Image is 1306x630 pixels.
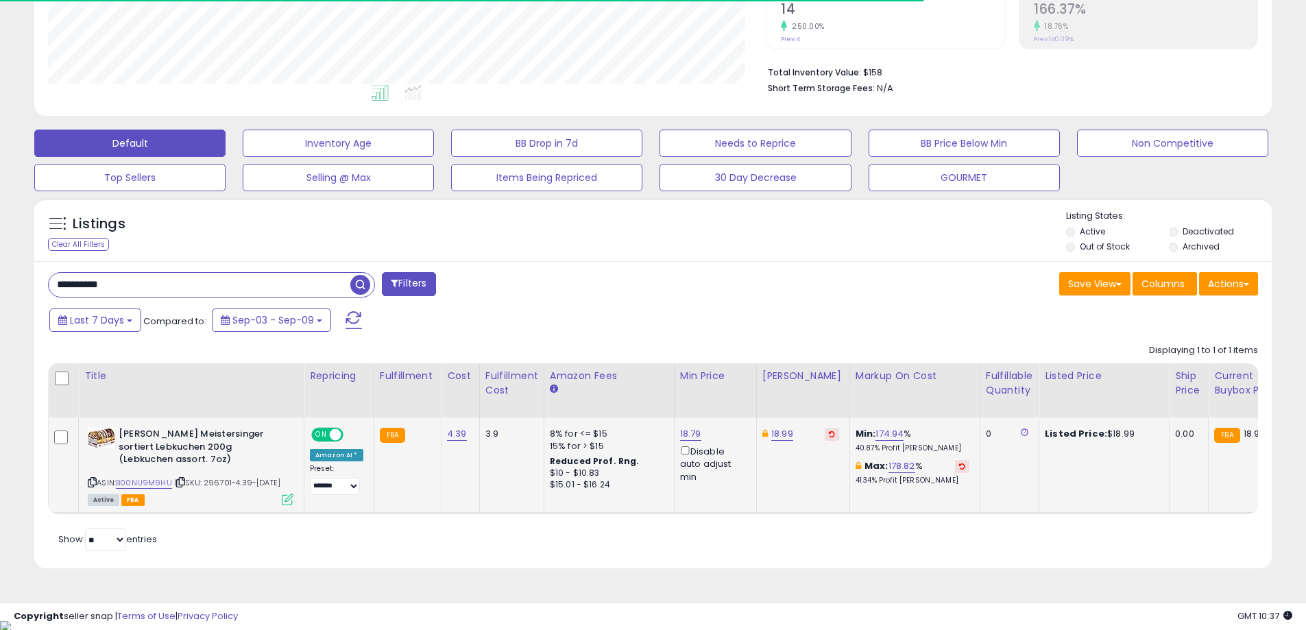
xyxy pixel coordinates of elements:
div: Displaying 1 to 1 of 1 items [1149,344,1258,357]
button: Needs to Reprice [660,130,851,157]
p: 40.87% Profit [PERSON_NAME] [856,444,969,453]
label: Deactivated [1183,226,1234,237]
a: 174.94 [875,427,904,441]
a: 4.39 [447,427,467,441]
th: The percentage added to the cost of goods (COGS) that forms the calculator for Min & Max prices. [849,363,980,417]
div: Amazon Fees [550,369,668,383]
button: Sep-03 - Sep-09 [212,308,331,332]
button: Inventory Age [243,130,434,157]
button: Selling @ Max [243,164,434,191]
div: Min Price [680,369,751,383]
div: [PERSON_NAME] [762,369,844,383]
a: 178.82 [888,459,915,473]
button: Last 7 Days [49,308,141,332]
b: Short Term Storage Fees: [768,82,875,94]
div: Amazon AI * [310,449,363,461]
button: GOURMET [869,164,1060,191]
button: BB Drop in 7d [451,130,642,157]
div: Fulfillable Quantity [986,369,1033,398]
button: Filters [382,272,435,296]
li: $158 [768,63,1248,80]
b: Min: [856,427,876,440]
span: Columns [1141,277,1185,291]
span: Compared to: [143,315,206,328]
div: 0 [986,428,1028,440]
b: Listed Price: [1045,427,1107,440]
b: Max: [864,459,888,472]
a: B00NU9M9HU [116,477,172,489]
h2: 166.37% [1034,1,1257,20]
p: Listing States: [1066,210,1272,223]
h5: Listings [73,215,125,234]
p: 41.34% Profit [PERSON_NAME] [856,476,969,485]
button: 30 Day Decrease [660,164,851,191]
div: Fulfillment Cost [485,369,538,398]
small: Amazon Fees. [550,383,558,396]
div: 0.00 [1175,428,1198,440]
label: Active [1080,226,1105,237]
span: FBA [121,494,145,506]
h2: 14 [781,1,1004,20]
button: Actions [1199,272,1258,295]
strong: Copyright [14,609,64,622]
span: ON [313,429,330,441]
div: Repricing [310,369,368,383]
div: Disable auto adjust min [680,444,746,483]
span: N/A [877,82,893,95]
a: Privacy Policy [178,609,238,622]
span: Sep-03 - Sep-09 [232,313,314,327]
a: Terms of Use [117,609,176,622]
div: % [856,428,969,453]
button: Top Sellers [34,164,226,191]
a: 18.99 [771,427,793,441]
div: 3.9 [485,428,533,440]
div: Fulfillment [380,369,435,383]
div: Listed Price [1045,369,1163,383]
span: Show: entries [58,533,157,546]
a: 18.79 [680,427,701,441]
b: Total Inventory Value: [768,66,861,78]
div: % [856,460,969,485]
button: Save View [1059,272,1130,295]
div: $10 - $10.83 [550,468,664,479]
button: Columns [1133,272,1197,295]
b: Reduced Prof. Rng. [550,455,640,467]
img: 513x2qaMTaL._SL40_.jpg [88,428,115,448]
small: Prev: 4 [781,35,800,43]
div: seller snap | | [14,610,238,623]
div: ASIN: [88,428,293,504]
span: All listings currently available for purchase on Amazon [88,494,119,506]
div: Ship Price [1175,369,1202,398]
span: 2025-09-17 10:37 GMT [1237,609,1292,622]
div: Title [84,369,298,383]
small: FBA [380,428,405,443]
div: 8% for <= $15 [550,428,664,440]
div: Preset: [310,464,363,495]
button: Default [34,130,226,157]
span: Last 7 Days [70,313,124,327]
div: Cost [447,369,474,383]
div: Clear All Filters [48,238,109,251]
small: 250.00% [787,21,825,32]
span: | SKU: 296701-4.39-[DATE] [174,477,280,488]
small: FBA [1214,428,1240,443]
button: BB Price Below Min [869,130,1060,157]
label: Archived [1183,241,1220,252]
label: Out of Stock [1080,241,1130,252]
div: Current Buybox Price [1214,369,1285,398]
small: 18.76% [1040,21,1068,32]
span: 18.99 [1244,427,1266,440]
b: [PERSON_NAME] Meistersinger sortiert Lebkuchen 200g (Lebkuchen assort. 7oz) [119,428,285,470]
small: Prev: 140.09% [1034,35,1074,43]
div: Markup on Cost [856,369,974,383]
div: $15.01 - $16.24 [550,479,664,491]
button: Items Being Repriced [451,164,642,191]
div: $18.99 [1045,428,1159,440]
span: OFF [341,429,363,441]
div: 15% for > $15 [550,440,664,452]
button: Non Competitive [1077,130,1268,157]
